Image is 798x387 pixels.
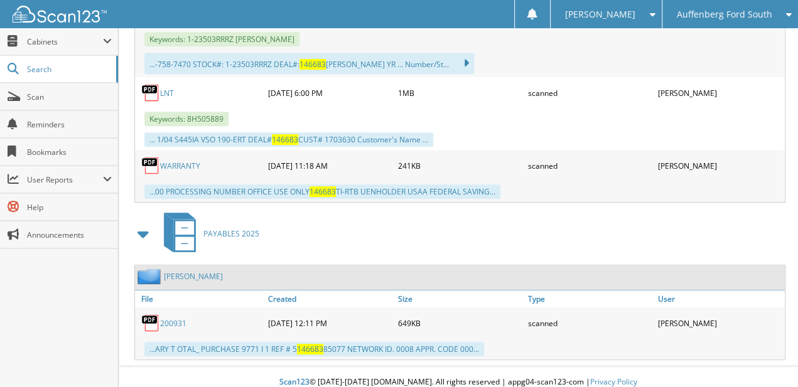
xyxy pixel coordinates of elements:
div: ...-758-7470 STOCK#: 1-23503RRRZ DEAL#: [PERSON_NAME] YR ... Number/St... [144,53,474,74]
span: Announcements [27,230,112,240]
img: PDF.png [141,156,160,175]
iframe: Chat Widget [735,327,798,387]
div: [DATE] 12:11 PM [265,310,395,336]
span: [PERSON_NAME] [565,11,635,18]
span: Scan123 [279,376,310,387]
a: 200931 [160,318,186,329]
span: Auffenberg Ford South [676,11,772,18]
a: PAYABLES 2025 [156,209,259,258]
a: WARRANTY [160,161,200,171]
span: Bookmarks [27,147,112,157]
a: File [135,290,265,307]
span: Search [27,64,110,75]
a: LNT [160,88,174,98]
span: Scan [27,92,112,102]
span: 146683 [310,186,336,197]
div: [PERSON_NAME] [655,153,785,178]
div: ...00 PROCESSING NUMBER OFFICE USE ONLY TI-RTB UENHOLDER USAA FEDERAL SAVING... [144,184,500,199]
a: User [655,290,785,307]
div: scanned [525,80,655,105]
span: Help [27,202,112,213]
img: PDF.png [141,314,160,332]
a: Privacy Policy [590,376,637,387]
div: scanned [525,310,655,336]
span: 146683 [299,59,326,70]
div: [DATE] 11:18 AM [265,153,395,178]
span: Keywords: 8H505889 [144,112,229,126]
span: 146683 [272,134,298,145]
div: 649KB [395,310,525,336]
a: Created [265,290,395,307]
a: Type [525,290,655,307]
span: Reminders [27,119,112,130]
img: folder2.png [137,268,164,284]
div: [PERSON_NAME] [655,310,785,336]
a: Size [395,290,525,307]
div: [PERSON_NAME] [655,80,785,105]
div: ... 1/04 S445IA VSO 190-ERT DEAL# CUST# 1703630 Customer's Name ... [144,132,433,147]
span: Cabinets [27,36,103,47]
span: 146683 [297,344,323,354]
a: [PERSON_NAME] [164,271,223,282]
img: PDF.png [141,83,160,102]
div: 241KB [395,153,525,178]
span: User Reports [27,174,103,185]
div: 1MB [395,80,525,105]
span: Keywords: 1-23503RRRZ [PERSON_NAME] [144,32,299,46]
div: [DATE] 6:00 PM [265,80,395,105]
img: scan123-logo-white.svg [13,6,107,23]
div: scanned [525,153,655,178]
span: PAYABLES 2025 [203,228,259,239]
div: ...ARY T OTAL_ PURCHASE 9771 I 1 REF # 5 85077 NETWORK ID. 0008 APPR. CODE 000... [144,342,484,356]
